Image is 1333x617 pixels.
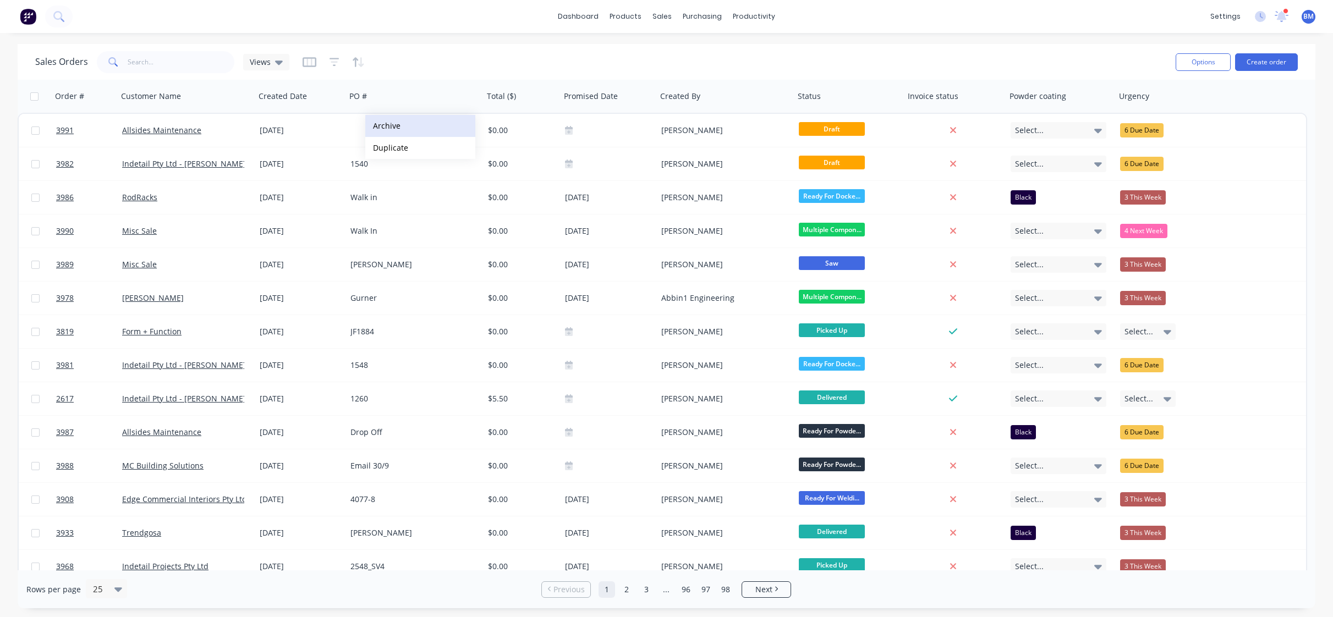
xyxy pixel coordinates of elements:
a: Page 3 [638,581,655,598]
a: Misc Sale [122,259,157,269]
span: Ready For Powde... [799,458,865,471]
div: Promised Date [564,91,618,102]
div: [DATE] [260,192,342,203]
div: $0.00 [488,158,553,169]
a: Previous page [542,584,590,595]
a: Page 1 is your current page [599,581,615,598]
div: [DATE] [260,527,342,538]
div: [DATE] [260,360,342,371]
div: 3 This Week [1120,257,1166,272]
a: MC Building Solutions [122,460,204,471]
div: Walk In [350,225,473,236]
span: Ready For Docke... [799,357,865,371]
span: 3982 [56,158,74,169]
button: Archive [365,115,475,137]
div: 3 This Week [1120,190,1166,205]
a: Edge Commercial Interiors Pty Ltd [122,494,247,504]
div: $0.00 [488,360,553,371]
div: sales [647,8,677,25]
div: [PERSON_NAME] [661,225,783,236]
a: 3991 [56,114,122,147]
a: 3933 [56,516,122,549]
div: [DATE] [565,526,652,540]
div: Created Date [259,91,307,102]
a: Indetail Pty Ltd - [PERSON_NAME] [122,158,246,169]
div: [DATE] [260,125,342,136]
span: 3819 [56,326,74,337]
div: $5.50 [488,393,553,404]
div: 6 Due Date [1120,123,1164,137]
div: 6 Due Date [1120,459,1164,473]
span: Rows per page [26,584,81,595]
a: 3986 [56,181,122,214]
a: Indetail Pty Ltd - [PERSON_NAME] [122,360,246,370]
div: [PERSON_NAME] [350,259,473,270]
div: Invoice status [908,91,958,102]
div: $0.00 [488,125,553,136]
div: $0.00 [488,494,553,505]
div: 1548 [350,360,473,371]
a: 3819 [56,315,122,348]
span: 3987 [56,427,74,438]
div: [PERSON_NAME] [661,259,783,270]
div: [DATE] [260,293,342,304]
div: 6 Due Date [1120,425,1164,439]
a: 3981 [56,349,122,382]
div: Drop Off [350,427,473,438]
div: Powder coating [1010,91,1066,102]
ul: Pagination [537,581,796,598]
div: [PERSON_NAME] [350,527,473,538]
a: 3982 [56,147,122,180]
a: Indetail Projects Pty Ltd [122,561,209,571]
a: Page 2 [618,581,635,598]
div: [DATE] [260,494,342,505]
div: Urgency [1119,91,1149,102]
span: Select... [1015,561,1044,572]
a: Next page [742,584,791,595]
div: productivity [727,8,781,25]
div: Walk in [350,192,473,203]
span: Multiple Compon... [799,223,865,236]
img: Factory [20,8,36,25]
span: 3986 [56,192,74,203]
a: Indetail Pty Ltd - [PERSON_NAME] [122,393,246,404]
span: Select... [1124,326,1153,337]
span: Select... [1015,393,1044,404]
span: BM [1303,12,1314,21]
button: Create order [1235,53,1298,71]
span: Ready For Docke... [799,189,865,203]
div: [PERSON_NAME] [661,494,783,505]
div: 3 This Week [1120,291,1166,305]
a: [PERSON_NAME] [122,293,184,303]
span: Multiple Compon... [799,290,865,304]
span: 3989 [56,259,74,270]
a: Misc Sale [122,225,157,236]
span: Saw [799,256,865,270]
div: [DATE] [260,427,342,438]
a: Trendgosa [122,527,161,538]
div: [PERSON_NAME] [661,125,783,136]
div: $0.00 [488,527,553,538]
div: $0.00 [488,293,553,304]
div: 6 Due Date [1120,157,1164,171]
div: [DATE] [260,326,342,337]
div: 4 Next Week [1120,224,1167,238]
span: 3991 [56,125,74,136]
div: $0.00 [488,427,553,438]
a: 2617 [56,382,122,415]
div: $0.00 [488,561,553,572]
div: Status [798,91,821,102]
div: [PERSON_NAME] [661,527,783,538]
span: Select... [1015,125,1044,136]
div: [PERSON_NAME] [661,192,783,203]
a: dashboard [552,8,604,25]
span: Ready For Powde... [799,424,865,438]
div: Created By [660,91,700,102]
div: [PERSON_NAME] [661,360,783,371]
span: 3990 [56,225,74,236]
a: 3908 [56,483,122,516]
div: [DATE] [260,259,342,270]
span: Select... [1015,158,1044,169]
div: [DATE] [260,460,342,471]
div: [DATE] [565,291,652,305]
